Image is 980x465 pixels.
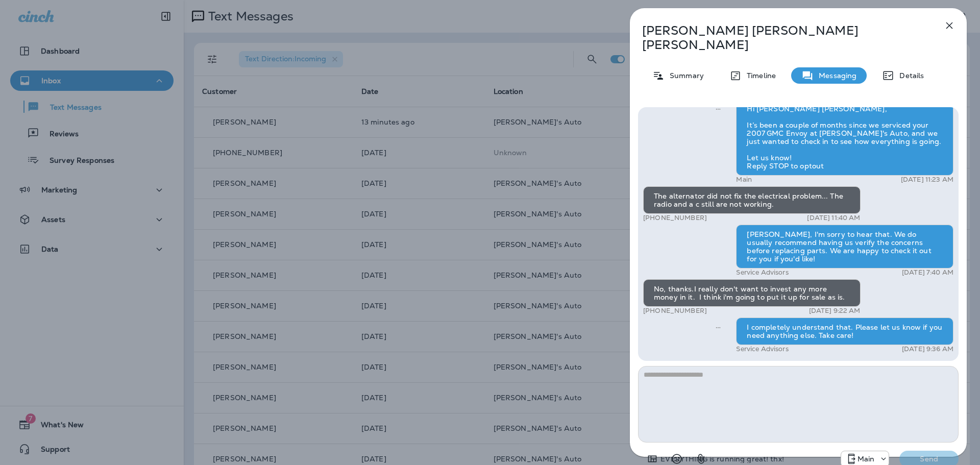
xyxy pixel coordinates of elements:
[902,345,953,353] p: [DATE] 9:36 AM
[742,71,776,80] p: Timeline
[901,176,953,184] p: [DATE] 11:23 AM
[643,214,707,222] p: [PHONE_NUMBER]
[716,104,721,113] span: Sent
[857,455,875,463] p: Main
[736,99,953,176] div: Hi [PERSON_NAME] [PERSON_NAME], It’s been a couple of months since we serviced your 2007 GMC Envo...
[643,307,707,315] p: [PHONE_NUMBER]
[736,225,953,268] div: [PERSON_NAME], I'm sorry to hear that. We do usually recommend having us verify the concerns befo...
[665,71,704,80] p: Summary
[643,186,861,214] div: The alternator did not fix the electrical problem... The radio and a c still are not working.
[841,453,889,465] div: +1 (941) 231-4423
[736,317,953,345] div: I completely understand that. Please let us know if you need anything else. Take care!
[736,176,752,184] p: Main
[809,307,861,315] p: [DATE] 9:22 AM
[736,345,788,353] p: Service Advisors
[894,71,924,80] p: Details
[807,214,860,222] p: [DATE] 11:40 AM
[814,71,856,80] p: Messaging
[902,268,953,277] p: [DATE] 7:40 AM
[716,322,721,331] span: Sent
[643,279,861,307] div: No, thanks.I really don't want to invest any more money in it. I think i'm going to put it up for...
[736,268,788,277] p: Service Advisors
[642,23,921,52] p: [PERSON_NAME] [PERSON_NAME] [PERSON_NAME]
